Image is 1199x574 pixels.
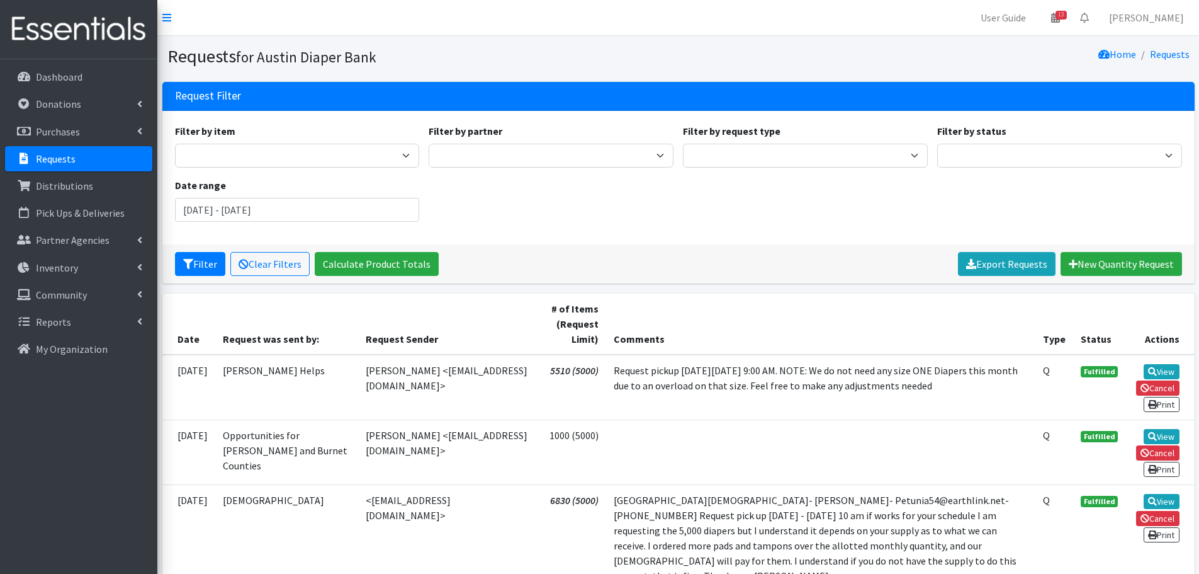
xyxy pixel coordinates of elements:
label: Filter by status [937,123,1006,139]
a: Distributions [5,173,152,198]
td: [PERSON_NAME] <[EMAIL_ADDRESS][DOMAIN_NAME]> [358,420,538,485]
th: Comments [606,294,1035,355]
a: Print [1144,462,1179,477]
a: 13 [1041,5,1070,30]
a: Reports [5,309,152,335]
button: Filter [175,252,225,276]
a: Donations [5,91,152,117]
a: My Organization [5,336,152,362]
label: Filter by partner [429,123,502,139]
a: Cancel [1136,511,1179,526]
span: Fulfilled [1081,366,1118,377]
th: Request Sender [358,294,538,355]
a: Community [5,282,152,307]
img: HumanEssentials [5,8,152,50]
th: Type [1035,294,1073,355]
p: Distributions [36,180,93,192]
a: Dashboard [5,64,152,89]
small: for Austin Diaper Bank [236,48,376,66]
label: Date range [175,178,226,193]
a: Pick Ups & Deliveries [5,200,152,226]
span: 13 [1055,11,1067,20]
p: Pick Ups & Deliveries [36,207,125,219]
a: View [1144,364,1179,379]
td: [DATE] [162,420,215,485]
a: Requests [1150,48,1190,60]
p: Community [36,289,87,301]
td: 1000 (5000) [538,420,606,485]
th: Date [162,294,215,355]
abbr: Quantity [1043,429,1050,442]
a: Inventory [5,255,152,280]
a: Partner Agencies [5,227,152,253]
a: Purchases [5,119,152,144]
p: Requests [36,152,76,165]
p: Dashboard [36,71,82,83]
p: Inventory [36,261,78,274]
a: Cancel [1136,381,1179,396]
label: Filter by request type [683,123,780,139]
a: Print [1144,397,1179,412]
p: Reports [36,316,71,328]
a: View [1144,429,1179,444]
p: Purchases [36,125,80,138]
th: # of Items (Request Limit) [538,294,606,355]
p: Partner Agencies [36,234,110,246]
input: January 1, 2011 - December 31, 2011 [175,198,420,222]
a: Cancel [1136,445,1179,461]
span: Fulfilled [1081,431,1118,442]
a: [PERSON_NAME] [1099,5,1194,30]
abbr: Quantity [1043,494,1050,507]
a: Print [1144,527,1179,542]
span: Fulfilled [1081,496,1118,507]
td: [PERSON_NAME] <[EMAIL_ADDRESS][DOMAIN_NAME]> [358,355,538,420]
h3: Request Filter [175,89,241,103]
a: Calculate Product Totals [315,252,439,276]
td: 5510 (5000) [538,355,606,420]
label: Filter by item [175,123,235,139]
a: View [1144,494,1179,509]
a: Home [1098,48,1136,60]
a: Clear Filters [230,252,310,276]
a: Requests [5,146,152,171]
p: My Organization [36,343,108,355]
abbr: Quantity [1043,364,1050,377]
p: Donations [36,98,81,110]
th: Status [1073,294,1126,355]
a: Export Requests [958,252,1055,276]
a: New Quantity Request [1061,252,1182,276]
th: Actions [1125,294,1194,355]
td: [DATE] [162,355,215,420]
th: Request was sent by: [215,294,359,355]
a: User Guide [971,5,1036,30]
td: Opportunities for [PERSON_NAME] and Burnet Counties [215,420,359,485]
td: Request pickup [DATE][DATE] 9:00 AM. NOTE: We do not need any size ONE Diapers this month due to ... [606,355,1035,420]
td: [PERSON_NAME] Helps [215,355,359,420]
h1: Requests [167,45,674,67]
